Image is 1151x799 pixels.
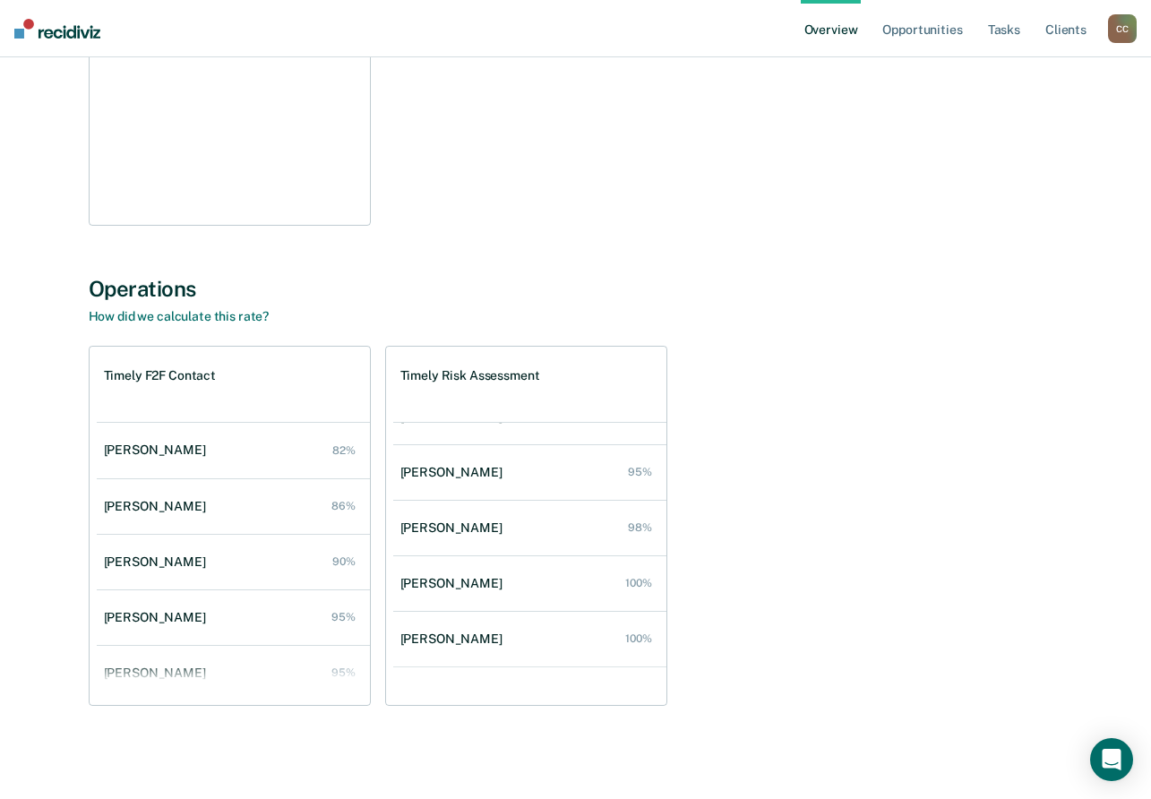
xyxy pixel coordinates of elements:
[400,576,510,591] div: [PERSON_NAME]
[104,499,213,514] div: [PERSON_NAME]
[331,500,356,512] div: 86%
[393,558,666,609] a: [PERSON_NAME] 100%
[625,577,652,589] div: 100%
[104,368,216,383] h1: Timely F2F Contact
[628,466,652,478] div: 95%
[331,666,356,679] div: 95%
[97,481,370,532] a: [PERSON_NAME] 86%
[393,503,666,554] a: [PERSON_NAME] 98%
[393,614,666,665] a: [PERSON_NAME] 100%
[393,669,666,720] a: [PERSON_NAME] 100%
[1108,14,1137,43] button: CC
[628,521,652,534] div: 98%
[400,687,510,702] div: [PERSON_NAME]
[332,444,356,457] div: 82%
[97,425,370,476] a: [PERSON_NAME] 82%
[1108,14,1137,43] div: C C
[400,520,510,536] div: [PERSON_NAME]
[97,648,370,699] a: [PERSON_NAME] 95%
[104,554,213,570] div: [PERSON_NAME]
[104,666,213,681] div: [PERSON_NAME]
[104,442,213,458] div: [PERSON_NAME]
[331,611,356,623] div: 95%
[625,688,652,700] div: 100%
[89,276,1063,302] div: Operations
[625,632,652,645] div: 100%
[89,309,270,323] a: How did we calculate this rate?
[97,537,370,588] a: [PERSON_NAME] 90%
[332,555,356,568] div: 90%
[393,447,666,498] a: [PERSON_NAME] 95%
[1090,738,1133,781] div: Open Intercom Messenger
[400,368,540,383] h1: Timely Risk Assessment
[400,465,510,480] div: [PERSON_NAME]
[97,592,370,643] a: [PERSON_NAME] 95%
[400,631,510,647] div: [PERSON_NAME]
[104,610,213,625] div: [PERSON_NAME]
[14,19,100,39] img: Recidiviz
